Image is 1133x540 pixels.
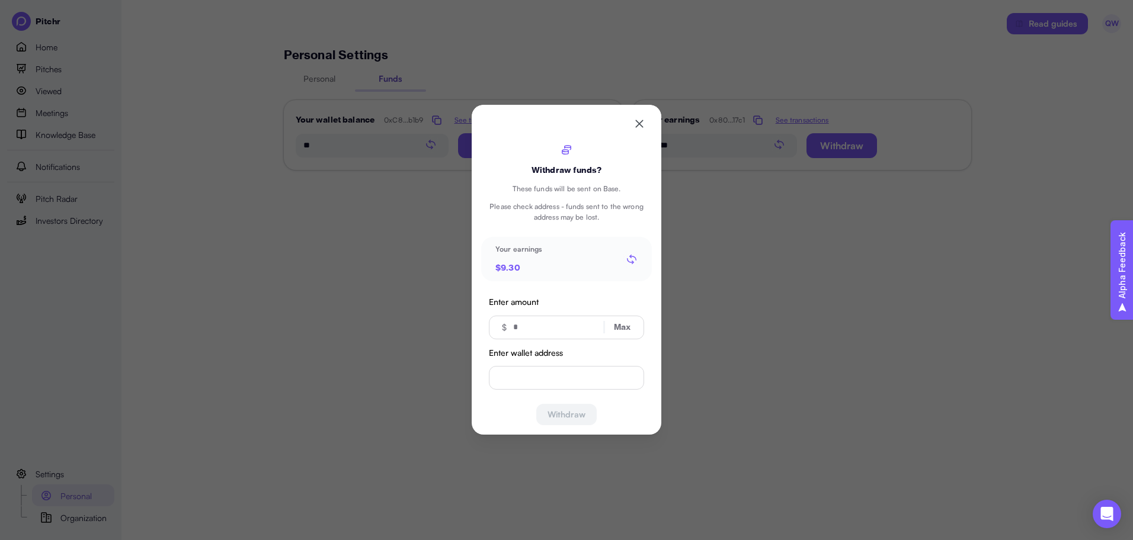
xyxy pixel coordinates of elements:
p: Max [603,322,630,334]
p: Please check address - funds sent to the wrong address may be lost. [481,201,652,223]
p: $ [502,322,507,334]
p: Withdraw funds? [532,164,601,176]
button: Withdraw [536,404,597,426]
div: Open Intercom Messenger [1093,500,1121,528]
p: Your earnings [495,244,543,255]
label: Enter amount [489,295,644,308]
label: Enter wallet address [489,346,644,359]
span: Withdraw [548,405,585,425]
p: $ 9.30 [495,262,543,274]
p: These funds will be sent on Base. [513,184,621,194]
